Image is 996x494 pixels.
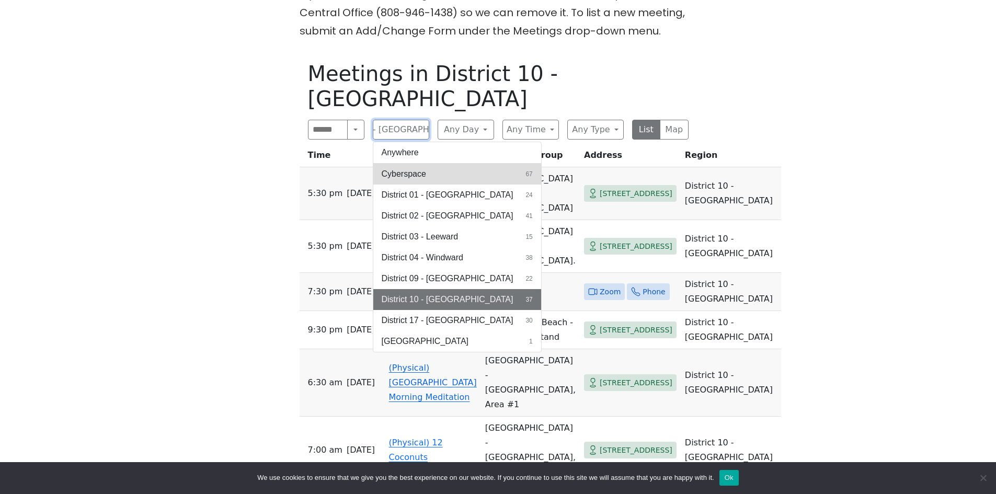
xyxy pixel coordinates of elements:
[632,120,661,140] button: List
[643,285,665,298] span: Phone
[347,375,375,390] span: [DATE]
[382,251,463,264] span: District 04 - Windward
[719,470,739,486] button: Ok
[525,190,532,200] span: 24 results
[567,120,624,140] button: Any Type
[373,310,541,331] button: District 17 - [GEOGRAPHIC_DATA]30 results
[438,120,494,140] button: Any Day
[681,417,781,484] td: District 10 - [GEOGRAPHIC_DATA]
[347,120,364,140] button: Search
[308,323,343,337] span: 9:30 PM
[382,335,469,348] span: [GEOGRAPHIC_DATA]
[529,337,533,346] span: 1 result
[300,148,385,167] th: Time
[681,349,781,417] td: District 10 - [GEOGRAPHIC_DATA]
[373,205,541,226] button: District 02 - [GEOGRAPHIC_DATA]41 results
[502,120,559,140] button: Any Time
[257,473,714,483] span: We use cookies to ensure that we give you the best experience on our website. If you continue to ...
[525,211,532,221] span: 41 results
[373,247,541,268] button: District 04 - Windward38 results
[373,185,541,205] button: District 01 - [GEOGRAPHIC_DATA]24 results
[373,142,542,352] div: District 10 - [GEOGRAPHIC_DATA]
[600,285,621,298] span: Zoom
[308,61,689,111] h1: Meetings in District 10 - [GEOGRAPHIC_DATA]
[308,284,343,299] span: 7:30 PM
[525,232,532,242] span: 15 results
[373,268,541,289] button: District 09 - [GEOGRAPHIC_DATA]22 results
[481,417,580,484] td: [GEOGRAPHIC_DATA] - [GEOGRAPHIC_DATA], Area #1
[373,164,541,185] button: Cyberspace67 results
[308,375,342,390] span: 6:30 AM
[373,142,541,163] button: Anywhere
[389,363,477,402] a: (Physical) [GEOGRAPHIC_DATA] Morning Meditation
[382,168,426,180] span: Cyberspace
[600,444,672,457] span: [STREET_ADDRESS]
[347,323,375,337] span: [DATE]
[525,253,532,262] span: 38 results
[382,210,513,222] span: District 02 - [GEOGRAPHIC_DATA]
[308,120,348,140] input: Search
[373,289,541,310] button: District 10 - [GEOGRAPHIC_DATA]37 results
[681,220,781,273] td: District 10 - [GEOGRAPHIC_DATA]
[382,272,513,285] span: District 09 - [GEOGRAPHIC_DATA]
[600,376,672,389] span: [STREET_ADDRESS]
[382,314,513,327] span: District 17 - [GEOGRAPHIC_DATA]
[389,438,443,462] a: (Physical) 12 Coconuts
[347,239,375,254] span: [DATE]
[681,148,781,167] th: Region
[382,189,513,201] span: District 01 - [GEOGRAPHIC_DATA]
[308,443,342,457] span: 7:00 AM
[600,324,672,337] span: [STREET_ADDRESS]
[525,274,532,283] span: 22 results
[382,293,513,306] span: District 10 - [GEOGRAPHIC_DATA]
[373,120,429,140] button: District 10 - [GEOGRAPHIC_DATA]
[347,284,375,299] span: [DATE]
[382,231,459,243] span: District 03 - Leeward
[347,443,375,457] span: [DATE]
[681,311,781,349] td: District 10 - [GEOGRAPHIC_DATA]
[308,239,343,254] span: 5:30 PM
[600,240,672,253] span: [STREET_ADDRESS]
[600,187,672,200] span: [STREET_ADDRESS]
[481,349,580,417] td: [GEOGRAPHIC_DATA] - [GEOGRAPHIC_DATA], Area #1
[308,186,343,201] span: 5:30 PM
[660,120,689,140] button: Map
[580,148,681,167] th: Address
[347,186,375,201] span: [DATE]
[373,226,541,247] button: District 03 - Leeward15 results
[681,167,781,220] td: District 10 - [GEOGRAPHIC_DATA]
[978,473,988,483] span: No
[681,273,781,311] td: District 10 - [GEOGRAPHIC_DATA]
[525,316,532,325] span: 30 results
[525,169,532,179] span: 67 results
[525,295,532,304] span: 37 results
[373,331,541,352] button: [GEOGRAPHIC_DATA]1 result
